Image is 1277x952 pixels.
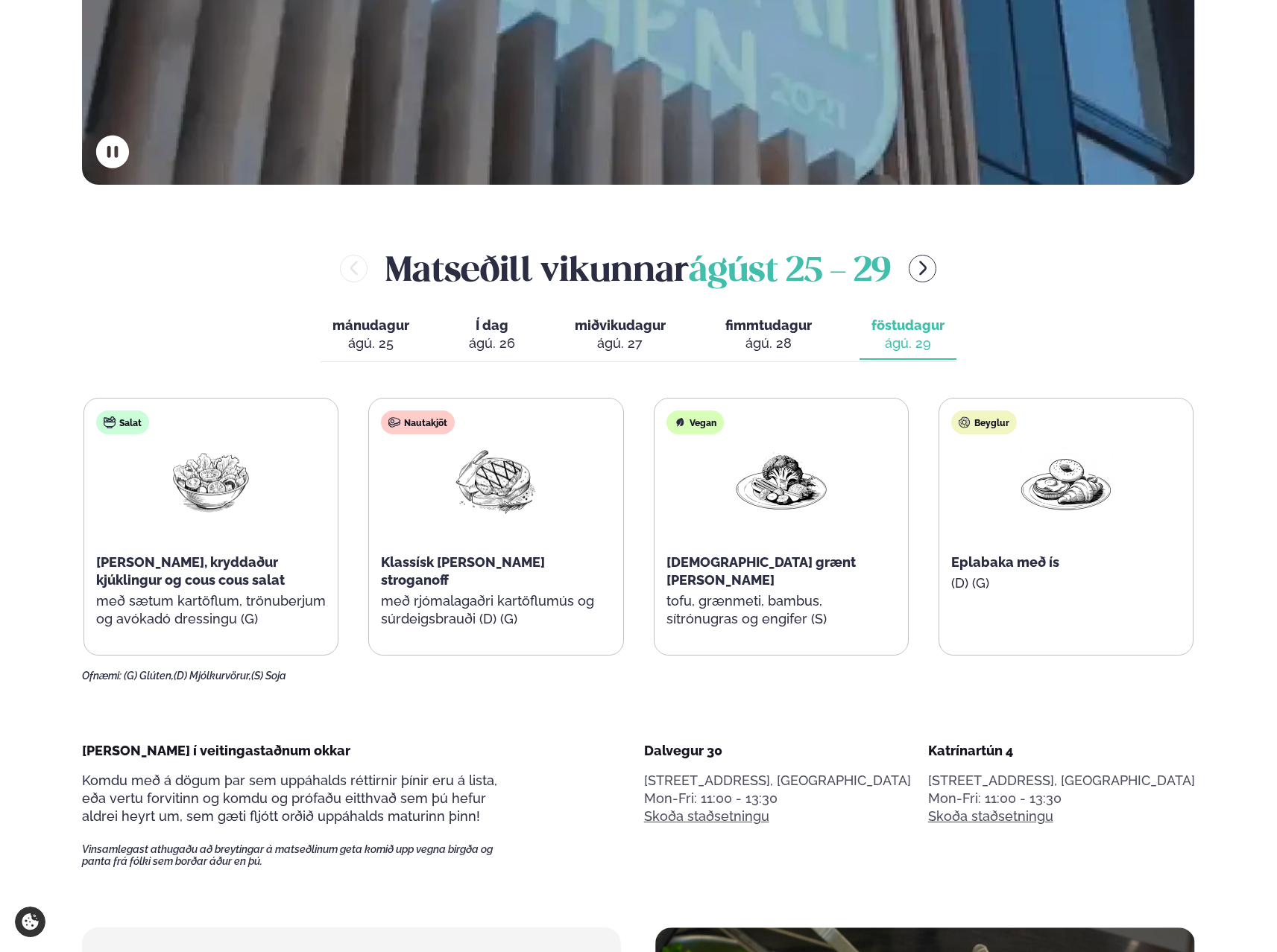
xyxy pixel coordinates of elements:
[689,256,891,288] span: ágúst 25 - 29
[381,410,455,434] div: Nautakjöt
[575,334,666,352] div: ágú. 27
[860,311,956,360] button: föstudagur ágú. 29
[928,790,1195,807] div: Mon-Fri: 11:00 - 13:30
[644,807,769,825] a: Skoða staðsetningu
[666,410,724,434] div: Vegan
[457,311,527,360] button: Í dag ágú. 26
[951,410,1017,434] div: Beyglur
[725,317,812,333] span: fimmtudagur
[909,255,936,282] button: menu-btn-right
[951,554,1059,570] span: Eplabaka með ís
[448,446,543,515] img: Beef-Meat.png
[959,416,971,428] img: bagle-new-16px.svg
[871,334,945,352] div: ágú. 29
[321,311,421,360] button: mánudagur ágú. 25
[381,554,545,588] span: Klassísk [PERSON_NAME] stroganoff
[674,416,686,428] img: Vegan.svg
[15,907,45,937] a: Cookie settings
[104,416,116,428] img: salad.svg
[666,554,856,588] span: [DEMOGRAPHIC_DATA] grænt [PERSON_NAME]
[251,670,286,682] span: (S) Soja
[928,807,1053,825] a: Skoða staðsetningu
[385,244,891,293] h2: Matseðill vikunnar
[174,670,251,682] span: (D) Mjólkurvörur,
[340,255,368,282] button: menu-btn-left
[332,317,409,333] span: mánudagur
[96,410,149,434] div: Salat
[575,317,666,333] span: miðvikudagur
[82,743,350,758] span: [PERSON_NAME] í veitingastaðnum okkar
[644,742,911,760] div: Dalvegur 30
[469,334,515,352] div: ágú. 26
[82,670,122,682] span: Ofnæmi:
[951,574,1181,592] p: (D) (G)
[734,446,829,515] img: Vegan.png
[124,670,174,682] span: (G) Glúten,
[871,317,945,333] span: föstudagur
[82,772,497,824] span: Komdu með á dögum þar sem uppáhalds réttirnir þínir eru á lista, eða vertu forvitinn og komdu og ...
[96,554,285,588] span: [PERSON_NAME], kryddaður kjúklingur og cous cous salat
[388,416,400,428] img: beef.svg
[332,334,409,352] div: ágú. 25
[163,446,259,515] img: Salad.png
[644,772,911,790] p: [STREET_ADDRESS], [GEOGRAPHIC_DATA]
[644,790,911,807] div: Mon-Fri: 11:00 - 13:30
[82,843,519,867] span: Vinsamlegast athugaðu að breytingar á matseðlinum geta komið upp vegna birgða og panta frá fólki ...
[469,317,515,334] span: Í dag
[1018,446,1114,515] img: Croissant.png
[928,742,1195,760] div: Katrínartún 4
[725,334,812,352] div: ágú. 28
[928,772,1195,790] p: [STREET_ADDRESS], [GEOGRAPHIC_DATA]
[713,311,824,360] button: fimmtudagur ágú. 28
[563,311,678,360] button: miðvikudagur ágú. 27
[96,592,326,628] p: með sætum kartöflum, trönuberjum og avókadó dressingu (G)
[381,592,611,628] p: með rjómalagaðri kartöflumús og súrdeigsbrauði (D) (G)
[666,592,896,628] p: tofu, grænmeti, bambus, sítrónugras og engifer (S)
